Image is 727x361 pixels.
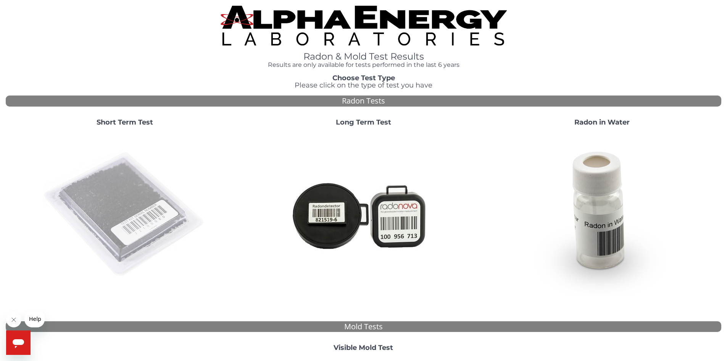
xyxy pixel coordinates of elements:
[221,6,507,45] img: TightCrop.jpg
[6,330,31,355] iframe: Button to launch messaging window
[6,321,721,332] div: Mold Tests
[43,133,207,297] img: ShortTerm.jpg
[24,311,45,327] iframe: Message from company
[520,133,684,297] img: RadoninWater.jpg
[6,312,21,327] iframe: Close message
[281,133,445,297] img: Radtrak2vsRadtrak3.jpg
[6,96,721,107] div: Radon Tests
[295,81,432,89] span: Please click on the type of test you have
[221,52,507,62] h1: Radon & Mold Test Results
[221,62,507,68] h4: Results are only available for tests performed in the last 6 years
[334,343,393,352] strong: Visible Mold Test
[336,118,391,126] strong: Long Term Test
[332,74,395,82] strong: Choose Test Type
[97,118,153,126] strong: Short Term Test
[574,118,630,126] strong: Radon in Water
